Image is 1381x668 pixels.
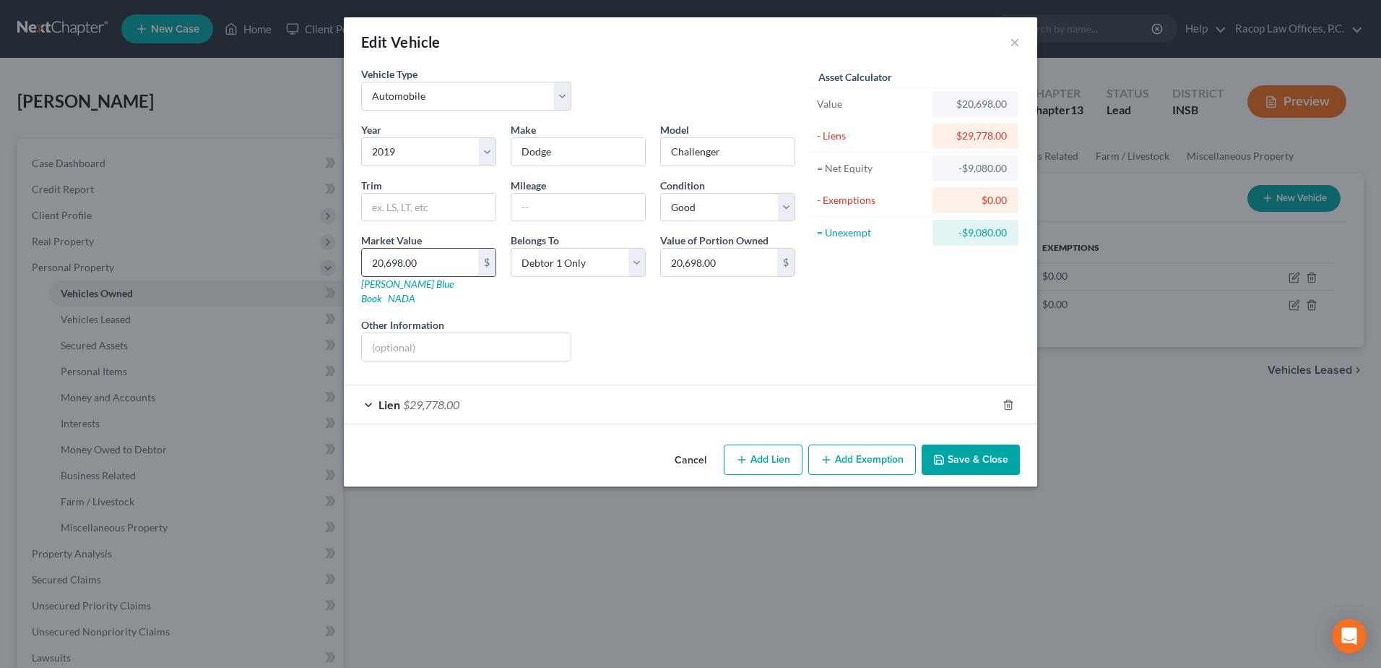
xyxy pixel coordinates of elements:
[944,193,1007,207] div: $0.00
[478,249,495,276] div: $
[660,122,689,137] label: Model
[922,445,1020,475] button: Save & Close
[818,69,892,85] label: Asset Calculator
[362,333,571,361] input: (optional)
[511,234,559,247] span: Belongs To
[361,178,382,193] label: Trim
[378,398,400,411] span: Lien
[362,249,478,276] input: 0.00
[724,445,802,475] button: Add Lien
[944,129,1007,143] div: $29,778.00
[808,445,916,475] button: Add Exemption
[362,194,495,221] input: ex. LS, LT, etc
[1010,33,1020,51] button: ×
[388,292,415,304] a: NADA
[511,138,645,166] input: ex. Nissan
[661,138,795,166] input: ex. Altima
[511,178,546,193] label: Mileage
[777,249,795,276] div: $
[817,97,926,111] div: Value
[944,97,1007,111] div: $20,698.00
[817,226,926,240] div: = Unexempt
[1332,619,1367,654] div: Open Intercom Messenger
[361,67,417,82] label: Vehicle Type
[663,446,718,475] button: Cancel
[361,278,454,304] a: [PERSON_NAME] Blue Book
[817,161,926,176] div: = Net Equity
[361,317,444,333] label: Other Information
[944,161,1007,176] div: -$9,080.00
[403,398,459,411] span: $29,778.00
[661,249,777,276] input: 0.00
[817,193,926,207] div: - Exemptions
[511,124,536,136] span: Make
[660,233,769,248] label: Value of Portion Owned
[817,129,926,143] div: - Liens
[361,32,441,52] div: Edit Vehicle
[944,226,1007,240] div: -$9,080.00
[361,122,381,137] label: Year
[511,194,645,221] input: --
[361,233,422,248] label: Market Value
[660,178,705,193] label: Condition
